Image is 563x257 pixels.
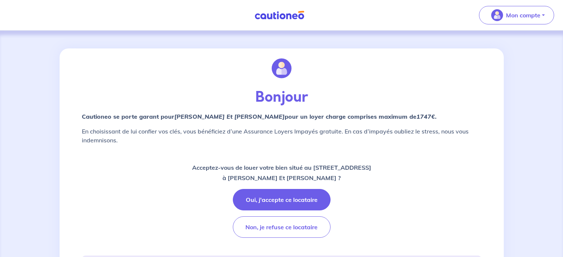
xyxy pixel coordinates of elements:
button: illu_account_valid_menu.svgMon compte [479,6,554,24]
p: Bonjour [82,88,482,106]
button: Oui, j'accepte ce locataire [233,189,331,210]
p: Mon compte [506,11,540,20]
img: illu_account.svg [272,58,292,78]
p: Acceptez-vous de louer votre bien situé au [STREET_ADDRESS] à [PERSON_NAME] Et [PERSON_NAME] ? [192,162,371,183]
strong: Cautioneo se porte garant pour pour un loyer charge comprises maximum de . [82,113,436,120]
img: illu_account_valid_menu.svg [491,9,503,21]
p: En choisissant de lui confier vos clés, vous bénéficiez d’une Assurance Loyers Impayés gratuite. ... [82,127,482,145]
em: 1747€ [416,113,435,120]
button: Non, je refuse ce locataire [233,216,331,238]
img: Cautioneo [252,11,307,20]
em: [PERSON_NAME] Et [PERSON_NAME] [174,113,285,120]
